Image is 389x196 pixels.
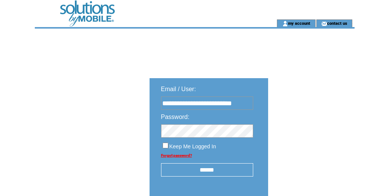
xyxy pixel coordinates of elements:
a: Forgot password? [161,153,192,157]
a: contact us [327,21,347,26]
img: contact_us_icon.gif [321,21,327,27]
span: Keep Me Logged In [169,143,216,149]
a: my account [288,21,310,26]
span: Email / User: [161,86,196,92]
img: account_icon.gif [282,21,288,27]
span: Password: [161,114,190,120]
